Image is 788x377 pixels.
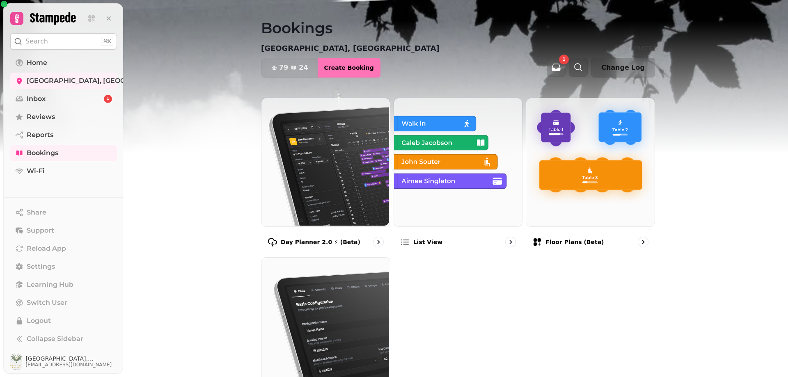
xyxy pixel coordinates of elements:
[374,238,383,246] svg: go to
[10,354,117,370] button: User avatar[GEOGRAPHIC_DATA], [GEOGRAPHIC_DATA][EMAIL_ADDRESS][DOMAIN_NAME]
[27,148,58,158] span: Bookings
[27,298,67,308] span: Switch User
[10,354,22,370] img: User avatar
[261,43,440,54] p: [GEOGRAPHIC_DATA], [GEOGRAPHIC_DATA]
[10,109,117,125] a: Reviews
[545,238,604,246] p: Floor Plans (beta)
[261,97,389,226] img: Day Planner 2.0 ⚡ (Beta)
[324,65,374,71] span: Create Booking
[27,112,55,122] span: Reviews
[27,76,176,86] span: [GEOGRAPHIC_DATA], [GEOGRAPHIC_DATA]
[281,238,360,246] p: Day Planner 2.0 ⚡ (Beta)
[279,64,288,71] span: 79
[10,73,117,89] a: [GEOGRAPHIC_DATA], [GEOGRAPHIC_DATA]
[27,244,66,254] span: Reload App
[25,361,117,368] span: [EMAIL_ADDRESS][DOMAIN_NAME]
[25,356,117,361] span: [GEOGRAPHIC_DATA], [GEOGRAPHIC_DATA]
[27,262,55,272] span: Settings
[27,94,46,104] span: Inbox
[591,58,655,78] button: Change Log
[10,331,117,347] button: Collapse Sidebar
[27,280,73,290] span: Learning Hub
[10,258,117,275] a: Settings
[393,97,522,226] img: List view
[10,222,117,239] button: Support
[10,145,117,161] a: Bookings
[10,55,117,71] a: Home
[601,64,645,71] span: Change Log
[27,130,53,140] span: Reports
[10,276,117,293] a: Learning Hub
[506,238,515,246] svg: go to
[10,313,117,329] button: Logout
[261,98,390,254] a: Day Planner 2.0 ⚡ (Beta)Day Planner 2.0 ⚡ (Beta)
[261,58,318,78] button: 7924
[10,204,117,221] button: Share
[27,58,47,68] span: Home
[27,166,45,176] span: Wi-Fi
[639,238,647,246] svg: go to
[563,57,566,62] span: 1
[10,163,117,179] a: Wi-Fi
[299,64,308,71] span: 24
[10,91,117,107] a: Inbox1
[25,37,48,46] p: Search
[27,334,83,344] span: Collapse Sidebar
[10,33,117,50] button: Search⌘K
[10,295,117,311] button: Switch User
[107,96,109,102] span: 1
[526,98,655,254] a: Floor Plans (beta)Floor Plans (beta)
[27,226,54,235] span: Support
[525,97,654,226] img: Floor Plans (beta)
[318,58,380,78] button: Create Booking
[10,127,117,143] a: Reports
[27,316,51,326] span: Logout
[10,240,117,257] button: Reload App
[101,37,113,46] div: ⌘K
[27,208,46,217] span: Share
[633,44,655,53] p: [DATE]
[413,238,442,246] p: List view
[394,98,523,254] a: List viewList view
